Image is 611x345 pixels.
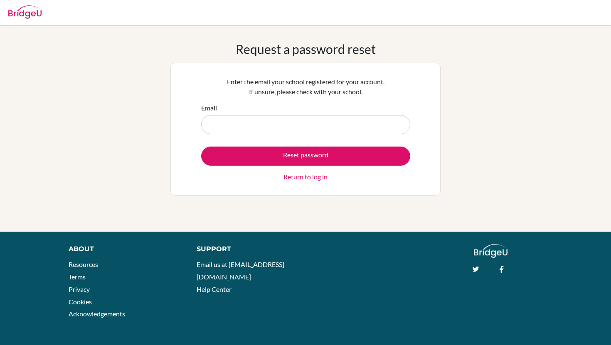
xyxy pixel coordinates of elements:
[283,172,328,182] a: Return to log in
[197,285,232,293] a: Help Center
[474,244,508,258] img: logo_white@2x-f4f0deed5e89b7ecb1c2cc34c3e3d731f90f0f143d5ea2071677605dd97b5244.png
[8,5,42,19] img: Bridge-U
[69,298,92,306] a: Cookies
[236,42,376,56] h1: Request a password reset
[197,244,297,254] div: Support
[69,260,98,268] a: Resources
[201,103,217,113] label: Email
[197,260,284,281] a: Email us at [EMAIL_ADDRESS][DOMAIN_NAME]
[69,310,125,318] a: Acknowledgements
[69,273,86,281] a: Terms
[201,147,410,166] button: Reset password
[69,285,90,293] a: Privacy
[69,244,178,254] div: About
[201,77,410,97] p: Enter the email your school registered for your account. If unsure, please check with your school.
